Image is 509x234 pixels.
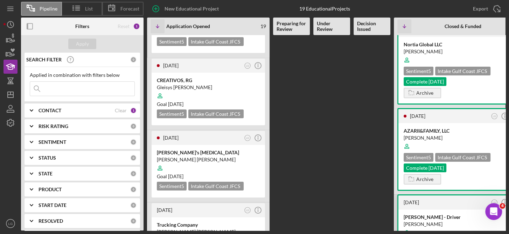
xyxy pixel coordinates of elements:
[317,21,347,32] b: Under Review
[130,186,137,193] div: 0
[151,130,266,199] a: [DATE]LG[PERSON_NAME]'s [MEDICAL_DATA][PERSON_NAME] [PERSON_NAME]Goal [DATE]Sentiment5Intake Gulf...
[466,2,505,16] button: Export
[75,24,89,29] b: Filters
[39,171,53,176] b: STATE
[157,149,260,156] div: [PERSON_NAME]'s [MEDICAL_DATA]
[26,57,62,62] b: SEARCH FILTER
[165,2,219,16] div: New Educational Project
[151,58,266,126] a: [DATE]LGCREATIVOS, RGGleisys [PERSON_NAME]Goal [DATE]Sentiment5Intake Gulf Coast JFCS
[157,156,260,163] div: [PERSON_NAME] [PERSON_NAME]
[39,218,63,224] b: RESOLVED
[490,112,499,121] button: LG
[40,6,57,12] span: Pipeline
[404,48,507,55] div: [PERSON_NAME]
[435,67,490,75] div: Intake Gulf Coast JFCS
[130,202,137,208] div: 0
[246,209,249,211] text: LG
[130,218,137,224] div: 0
[130,171,137,177] div: 0
[163,62,179,68] time: 2023-08-07 23:47
[118,24,130,29] div: Reset
[246,136,249,139] text: LG
[30,72,135,78] div: Applied in combination with filters below
[410,113,425,119] time: 2023-07-19 14:25
[39,202,67,208] b: START DATE
[130,107,137,114] div: 1
[157,84,260,91] div: Gleisys [PERSON_NAME]
[68,39,96,49] button: Apply
[166,24,210,29] b: Application Opened
[130,123,137,129] div: 0
[493,201,496,203] text: LG
[404,221,507,228] div: [PERSON_NAME]
[168,173,183,179] time: 04/08/2023
[243,61,252,71] button: LG
[188,182,244,190] div: Intake Gulf Coast JFCS
[4,216,18,230] button: LG
[277,21,306,32] b: Preparing for Review
[157,173,183,179] span: Goal
[157,101,183,107] span: Goal
[357,21,387,32] b: Decision Issued
[404,214,507,221] div: [PERSON_NAME] - Driver
[157,182,187,190] div: Sentiment 5
[163,135,179,141] time: 2023-08-04 13:49
[404,174,441,185] button: Archive
[500,203,505,209] span: 4
[130,139,137,145] div: 0
[243,206,252,215] button: LG
[404,134,507,141] div: [PERSON_NAME]
[147,2,226,16] button: New Educational Project
[404,127,507,134] div: AZARII&FAMILY, LLC
[85,6,93,12] span: List
[76,39,89,49] div: Apply
[157,37,187,46] div: Sentiment 5
[485,203,502,220] iframe: Intercom live chat
[157,77,260,84] div: CREATIVOS, RG
[404,153,433,162] div: Sentiment 5
[115,108,127,113] div: Clear
[188,37,244,46] div: Intake Gulf Coast JFCS
[133,23,140,30] div: 1
[445,24,481,29] b: Closed & Funded
[168,101,183,107] time: 08/29/2023
[416,88,433,98] div: Archive
[473,2,488,16] div: Export
[39,155,56,161] b: STATUS
[120,6,139,12] span: Forecast
[493,115,496,117] text: LG
[260,24,266,29] span: 19
[404,77,446,86] div: Complete [DATE]
[8,222,13,226] text: LG
[243,133,252,143] button: LG
[416,174,433,185] div: Archive
[157,207,172,213] time: 2023-07-14 22:06
[39,123,68,129] b: RISK RATING
[404,88,441,98] button: Archive
[404,67,433,75] div: Sentiment 5
[39,187,62,192] b: PRODUCT
[130,155,137,161] div: 0
[299,6,350,12] div: 19 Educational Projects
[39,108,61,113] b: CONTACT
[490,198,499,207] button: LG
[130,56,137,63] div: 0
[157,221,260,228] div: Trucking Company
[188,109,244,118] div: Intake Gulf Coast JFCS
[404,199,419,205] time: 2023-06-24 18:38
[246,64,249,67] text: LG
[157,109,187,118] div: Sentiment 5
[404,41,507,48] div: Nortia Global LLC
[404,163,446,172] div: Complete [DATE]
[435,153,490,162] div: Intake Gulf Coast JFCS
[39,139,66,145] b: SENTIMENT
